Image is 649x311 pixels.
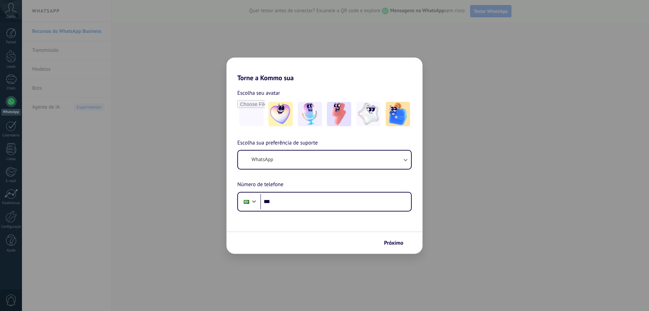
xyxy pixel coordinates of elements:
[240,195,253,209] div: Brazil: + 55
[226,58,423,82] h2: Torne a Kommo sua
[268,102,293,126] img: -1.jpeg
[384,241,403,245] span: Próximo
[327,102,351,126] img: -3.jpeg
[237,180,283,189] span: Número de telefone
[251,156,273,163] span: WhatsApp
[381,237,412,249] button: Próximo
[237,89,280,97] span: Escolha seu avatar
[386,102,410,126] img: -5.jpeg
[298,102,322,126] img: -2.jpeg
[356,102,381,126] img: -4.jpeg
[238,151,411,169] button: WhatsApp
[237,139,318,148] span: Escolha sua preferência de suporte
